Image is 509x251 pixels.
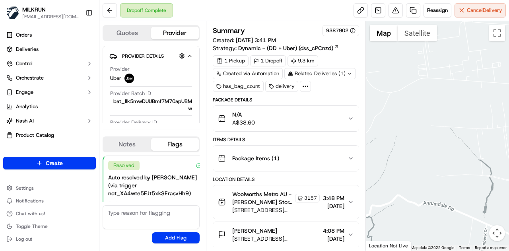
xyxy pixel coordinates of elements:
[3,29,96,41] a: Orders
[16,223,48,230] span: Toggle Theme
[323,194,344,202] span: 3:48 PM
[368,240,394,251] a: Open this area in Google Maps (opens a new window)
[16,198,44,204] span: Notifications
[475,245,507,250] a: Report a map error
[108,161,140,170] div: Resolved
[284,68,356,79] div: Related Deliveries (1)
[16,236,32,242] span: Log out
[3,3,82,22] button: MILKRUNMILKRUN[EMAIL_ADDRESS][DOMAIN_NAME]
[103,27,151,39] button: Quotes
[3,115,96,127] button: Nash AI
[152,232,200,243] button: Add Flag
[213,27,245,34] h3: Summary
[398,25,437,41] button: Show satellite imagery
[213,36,276,44] span: Created:
[411,245,454,250] span: Map data ©2025 Google
[16,60,33,67] span: Control
[46,159,63,167] span: Create
[3,233,96,245] button: Log out
[16,117,34,125] span: Nash AI
[455,3,506,18] button: CancelDelivery
[232,154,279,162] span: Package Items ( 1 )
[3,86,96,99] button: Engage
[489,225,505,241] button: Map camera controls
[22,6,46,14] button: MILKRUN
[109,49,193,62] button: Provider Details
[16,74,44,82] span: Orchestrate
[108,173,201,197] div: Auto resolved by [PERSON_NAME] (via trigger not_XA4wte5EJt5xkSErasvHh9)
[3,208,96,219] button: Chat with us!
[3,157,96,169] button: Create
[232,111,255,119] span: N/A
[323,235,344,243] span: [DATE]
[16,132,54,139] span: Product Catalog
[103,138,151,151] button: Notes
[3,221,96,232] button: Toggle Theme
[213,222,359,247] button: [PERSON_NAME][STREET_ADDRESS][PERSON_NAME]4:08 PM[DATE]
[3,43,96,56] a: Deliveries
[16,31,32,39] span: Orders
[304,195,317,201] span: 3157
[427,7,448,14] span: Reassign
[22,14,79,20] button: [EMAIL_ADDRESS][DOMAIN_NAME]
[459,245,470,250] a: Terms (opens in new tab)
[238,44,333,52] span: Dynamic - (DD + Uber) (dss_cPCnzd)
[16,185,34,191] span: Settings
[368,240,394,251] img: Google
[3,57,96,70] button: Control
[122,53,164,59] span: Provider Details
[213,68,283,79] a: Created via Automation
[3,148,96,161] div: Favorites
[3,129,96,142] a: Product Catalog
[6,6,19,19] img: MILKRUN
[265,81,298,92] div: delivery
[213,106,359,131] button: N/AA$38.60
[232,119,255,126] span: A$38.60
[16,103,38,110] span: Analytics
[323,227,344,235] span: 4:08 PM
[3,183,96,194] button: Settings
[3,72,96,84] button: Orchestrate
[3,100,96,113] a: Analytics
[16,46,39,53] span: Deliveries
[110,75,121,82] span: Uber
[115,200,158,208] span: Creation message:
[110,66,130,73] span: Provider
[288,55,318,66] div: 9.3 km
[232,190,293,206] span: Woolworths Metro AU - [PERSON_NAME] Store Manager
[213,55,249,66] div: 1 Pickup
[232,206,320,214] span: [STREET_ADDRESS][PERSON_NAME]
[238,44,339,52] a: Dynamic - (DD + Uber) (dss_cPCnzd)
[213,185,359,219] button: Woolworths Metro AU - [PERSON_NAME] Store Manager3157[STREET_ADDRESS][PERSON_NAME]3:48 PM[DATE]
[213,146,359,171] button: Package Items (1)
[213,97,359,103] div: Package Details
[323,202,344,210] span: [DATE]
[16,210,45,217] span: Chat with us!
[366,241,412,251] div: Location Not Live
[250,55,286,66] div: 1 Dropoff
[213,176,359,183] div: Location Details
[110,90,151,97] span: Provider Batch ID
[110,119,157,126] span: Provider Delivery ID
[232,227,277,235] span: [PERSON_NAME]
[110,98,192,112] span: bat_llk5mwDUUBmf7M70apUBMw
[124,74,134,83] img: uber-new-logo.jpeg
[213,44,339,52] div: Strategy:
[16,89,33,96] span: Engage
[213,136,359,143] div: Items Details
[232,235,320,243] span: [STREET_ADDRESS][PERSON_NAME]
[151,138,199,151] button: Flags
[326,27,356,34] button: 9387902
[424,3,451,18] button: Reassign
[3,195,96,206] button: Notifications
[489,25,505,41] button: Toggle fullscreen view
[236,37,276,44] span: [DATE] 3:41 PM
[370,25,398,41] button: Show street map
[151,27,199,39] button: Provider
[467,7,502,14] span: Cancel Delivery
[213,81,264,92] div: has_bag_count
